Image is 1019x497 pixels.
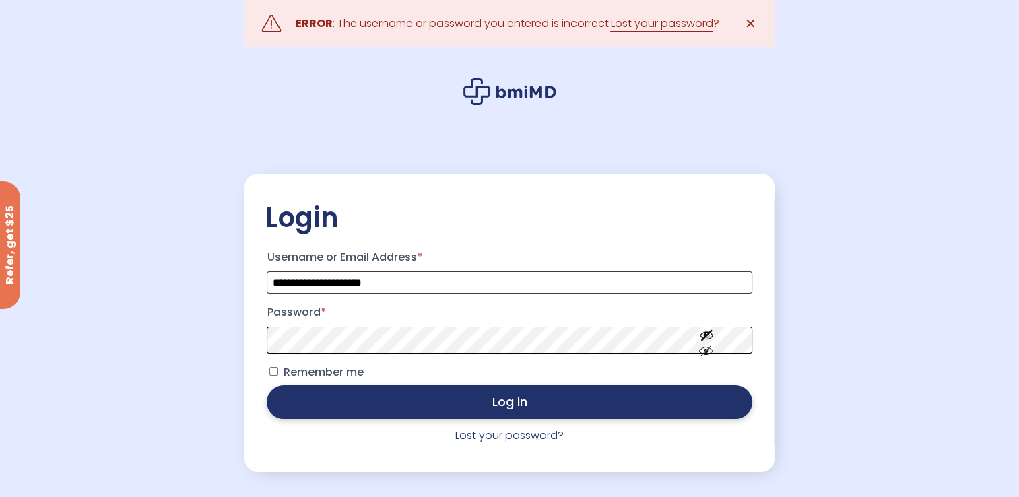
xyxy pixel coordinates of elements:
span: Remember me [283,364,363,380]
div: : The username or password you entered is incorrect. ? [295,14,719,33]
button: Show password [669,317,744,364]
button: Log in [267,385,752,419]
a: Lost your password [610,15,713,32]
label: Username or Email Address [267,246,752,268]
a: ✕ [737,10,764,37]
strong: ERROR [295,15,332,31]
input: Remember me [269,367,278,376]
h2: Login [265,201,754,234]
span: ✕ [745,14,756,33]
a: Lost your password? [455,428,564,443]
label: Password [267,302,752,323]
